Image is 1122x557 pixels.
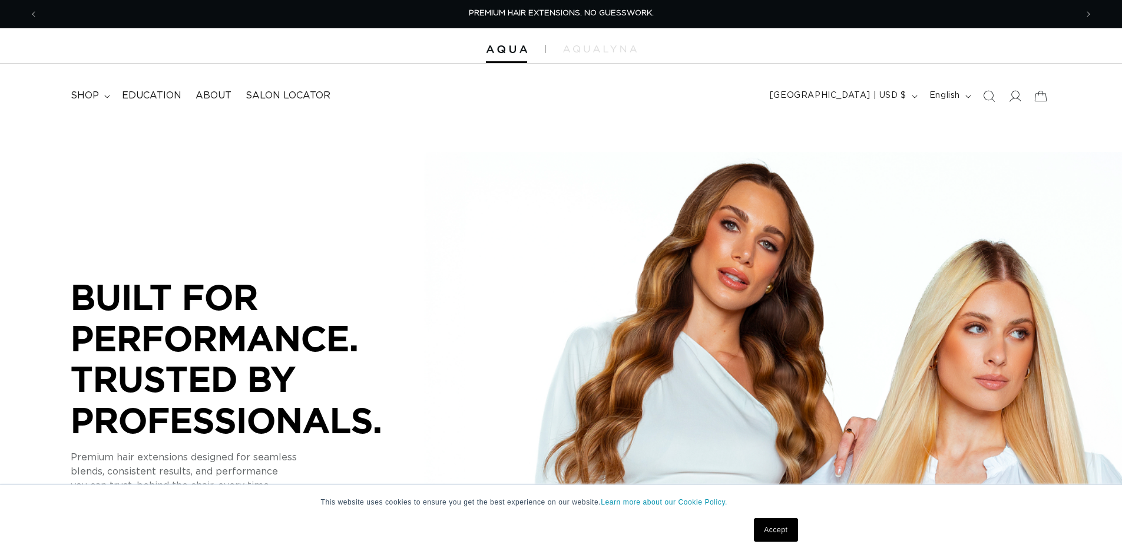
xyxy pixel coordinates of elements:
span: Salon Locator [246,90,330,102]
span: English [929,90,960,102]
a: Education [115,83,188,109]
img: aqualyna.com [563,45,637,52]
a: Salon Locator [239,83,337,109]
span: [GEOGRAPHIC_DATA] | USD $ [770,90,906,102]
p: Premium hair extensions designed for seamless blends, consistent results, and performance you can... [71,450,424,493]
span: Education [122,90,181,102]
span: About [196,90,231,102]
span: PREMIUM HAIR EXTENSIONS. NO GUESSWORK. [469,9,654,17]
span: shop [71,90,99,102]
button: English [922,85,976,107]
button: [GEOGRAPHIC_DATA] | USD $ [763,85,922,107]
p: BUILT FOR PERFORMANCE. TRUSTED BY PROFESSIONALS. [71,276,424,440]
img: Aqua Hair Extensions [486,45,527,54]
summary: shop [64,83,115,109]
button: Previous announcement [21,3,47,25]
button: Next announcement [1075,3,1101,25]
p: This website uses cookies to ensure you get the best experience on our website. [321,497,802,507]
a: Learn more about our Cookie Policy. [601,498,727,506]
summary: Search [976,83,1002,109]
a: Accept [754,518,797,542]
a: About [188,83,239,109]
